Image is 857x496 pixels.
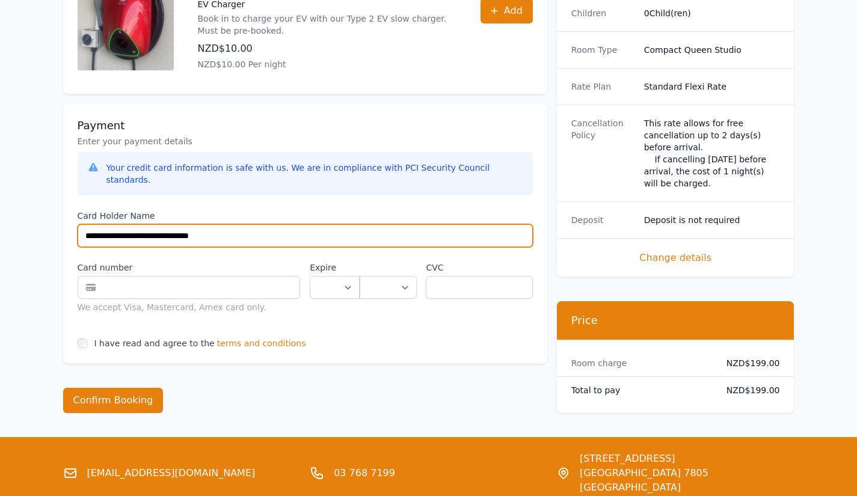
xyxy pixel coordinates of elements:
h3: Payment [78,118,533,133]
label: CVC [426,262,532,274]
p: Enter your payment details [78,135,533,147]
dt: Cancellation Policy [571,117,634,189]
label: . [360,262,416,274]
h3: Price [571,313,780,328]
dd: Standard Flexi Rate [644,81,780,93]
label: Card number [78,262,301,274]
dd: Deposit is not required [644,214,780,226]
p: NZD$10.00 Per night [198,58,456,70]
span: [STREET_ADDRESS] [580,452,794,466]
span: terms and conditions [217,337,306,349]
dt: Total to pay [571,384,707,396]
div: We accept Visa, Mastercard, Amex card only. [78,301,301,313]
dd: Compact Queen Studio [644,44,780,56]
dt: Room Type [571,44,634,56]
label: I have read and agree to the [94,338,215,348]
p: Book in to charge your EV with our Type 2 EV slow charger. Must be pre-booked. [198,13,456,37]
button: Confirm Booking [63,388,164,413]
span: [GEOGRAPHIC_DATA] 7805 [GEOGRAPHIC_DATA] [580,466,794,495]
dt: Rate Plan [571,81,634,93]
dd: 0 Child(ren) [644,7,780,19]
p: NZD$10.00 [198,41,456,56]
div: Your credit card information is safe with us. We are in compliance with PCI Security Council stan... [106,162,523,186]
a: [EMAIL_ADDRESS][DOMAIN_NAME] [87,466,256,480]
dt: Children [571,7,634,19]
dt: Deposit [571,214,634,226]
dd: NZD$199.00 [717,384,780,396]
dd: NZD$199.00 [717,357,780,369]
div: This rate allows for free cancellation up to 2 days(s) before arrival. If cancelling [DATE] befor... [644,117,780,189]
label: Card Holder Name [78,210,533,222]
span: Change details [571,251,780,265]
a: 03 768 7199 [334,466,395,480]
dt: Room charge [571,357,707,369]
label: Expire [310,262,360,274]
span: Add [504,4,523,18]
